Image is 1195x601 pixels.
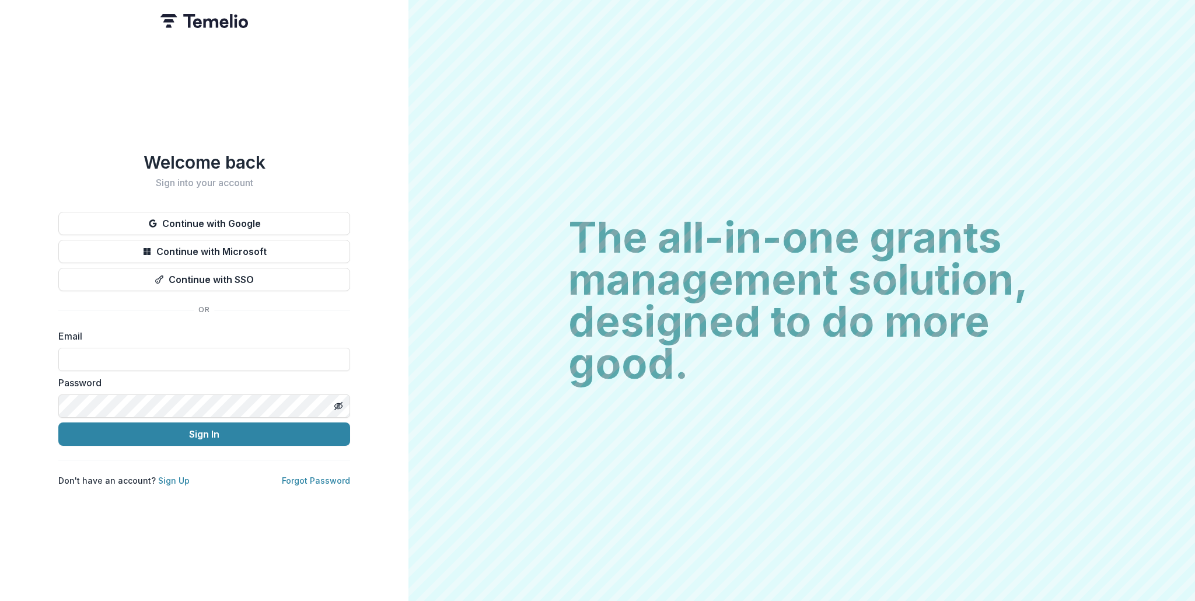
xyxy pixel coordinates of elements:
p: Don't have an account? [58,474,190,487]
img: Temelio [160,14,248,28]
label: Password [58,376,343,390]
button: Continue with Microsoft [58,240,350,263]
button: Continue with Google [58,212,350,235]
label: Email [58,329,343,343]
h2: Sign into your account [58,177,350,188]
a: Forgot Password [282,476,350,485]
button: Sign In [58,422,350,446]
button: Toggle password visibility [329,397,348,415]
h1: Welcome back [58,152,350,173]
a: Sign Up [158,476,190,485]
button: Continue with SSO [58,268,350,291]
